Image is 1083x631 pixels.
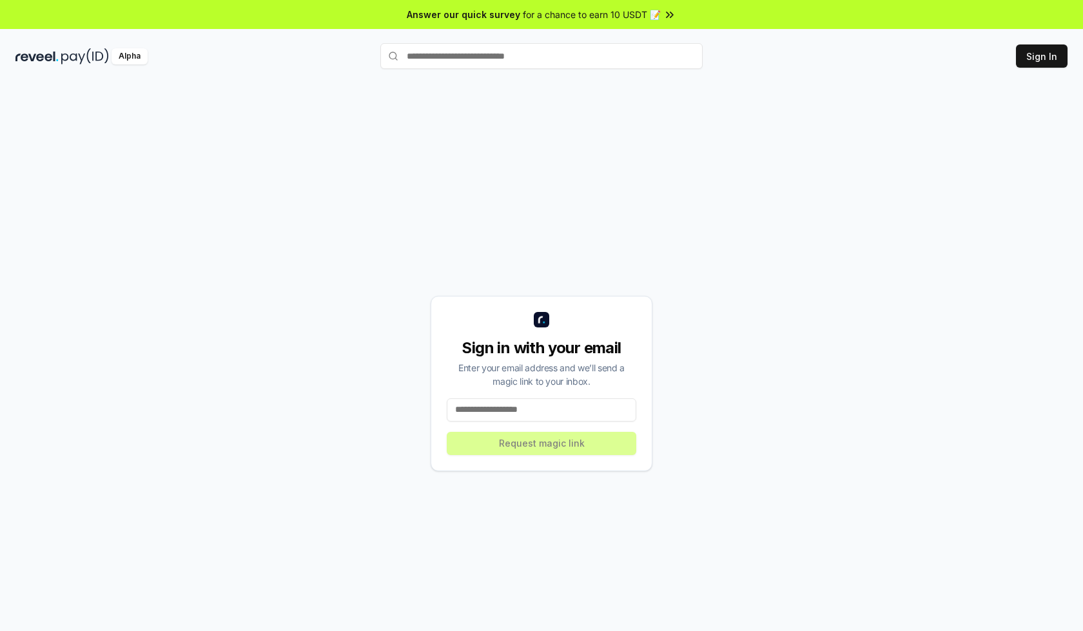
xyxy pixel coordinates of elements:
[523,8,661,21] span: for a chance to earn 10 USDT 📝
[534,312,549,327] img: logo_small
[447,361,636,388] div: Enter your email address and we’ll send a magic link to your inbox.
[1016,44,1068,68] button: Sign In
[407,8,520,21] span: Answer our quick survey
[61,48,109,64] img: pay_id
[447,338,636,358] div: Sign in with your email
[112,48,148,64] div: Alpha
[15,48,59,64] img: reveel_dark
